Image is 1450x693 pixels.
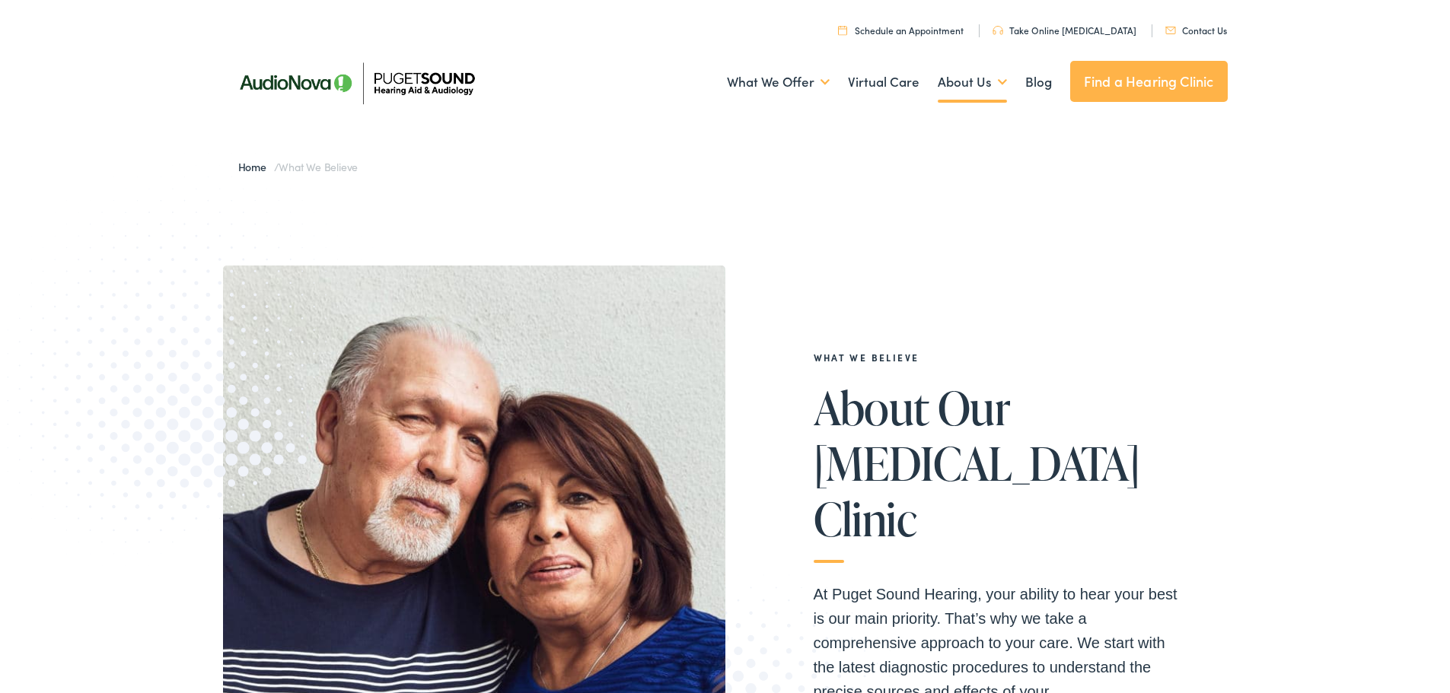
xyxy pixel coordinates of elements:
[814,383,929,433] span: About
[814,494,916,544] span: Clinic
[838,25,847,35] img: utility icon
[848,54,919,110] a: Virtual Care
[1165,27,1176,34] img: utility icon
[814,438,1140,488] span: [MEDICAL_DATA]
[993,24,1136,37] a: Take Online [MEDICAL_DATA]
[1025,54,1052,110] a: Blog
[1070,61,1228,102] a: Find a Hearing Clinic
[993,26,1003,35] img: utility icon
[814,352,1179,363] h2: What We Believe
[938,54,1007,110] a: About Us
[1165,24,1227,37] a: Contact Us
[727,54,830,110] a: What We Offer
[838,24,964,37] a: Schedule an Appointment
[938,383,1010,433] span: Our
